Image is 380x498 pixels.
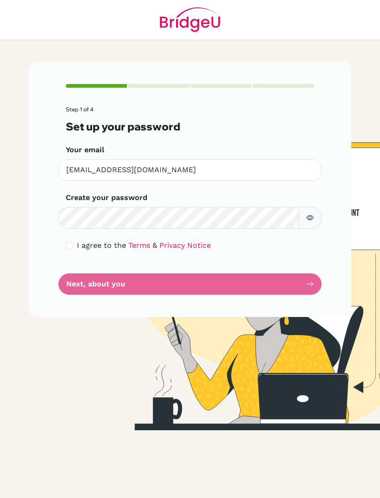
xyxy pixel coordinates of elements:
[58,159,322,181] input: Insert your email*
[128,241,150,250] a: Terms
[159,241,211,250] a: Privacy Notice
[152,241,157,250] span: &
[66,106,94,113] span: Step 1 of 4
[66,192,147,203] label: Create your password
[66,120,314,133] h3: Set up your password
[77,241,126,250] span: I agree to the
[66,144,104,155] label: Your email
